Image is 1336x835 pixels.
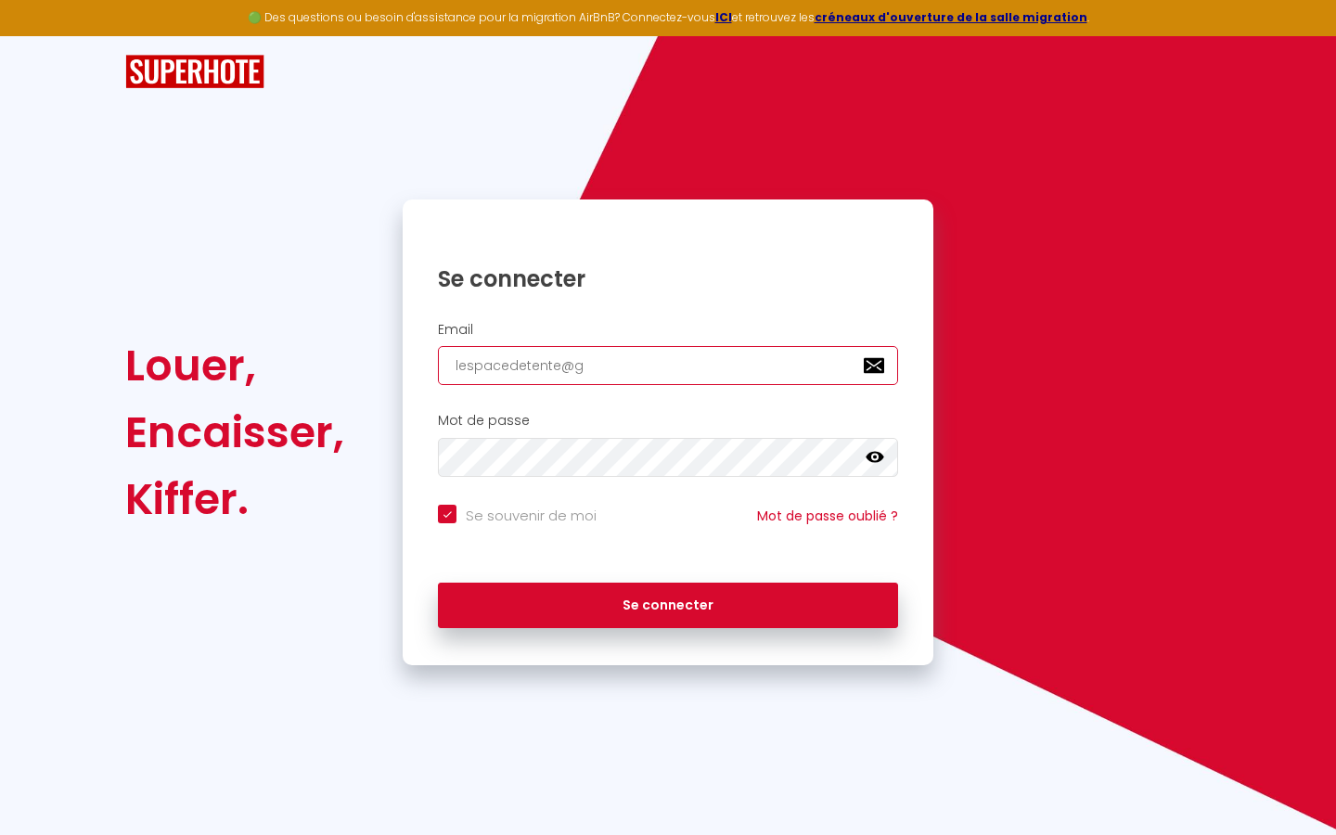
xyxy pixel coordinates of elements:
[125,399,344,466] div: Encaisser,
[438,583,898,629] button: Se connecter
[15,7,71,63] button: Ouvrir le widget de chat LiveChat
[438,413,898,429] h2: Mot de passe
[125,466,344,533] div: Kiffer.
[438,322,898,338] h2: Email
[125,332,344,399] div: Louer,
[125,55,264,89] img: SuperHote logo
[438,264,898,293] h1: Se connecter
[438,346,898,385] input: Ton Email
[715,9,732,25] a: ICI
[815,9,1087,25] a: créneaux d'ouverture de la salle migration
[757,507,898,525] a: Mot de passe oublié ?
